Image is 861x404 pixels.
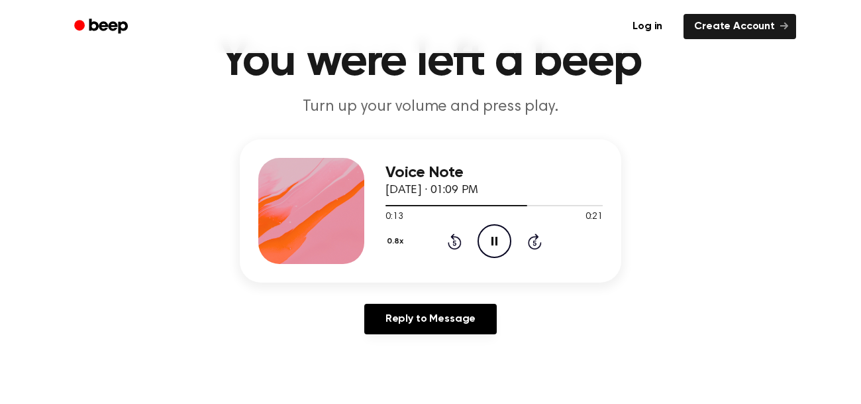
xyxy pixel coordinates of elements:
h3: Voice Note [385,164,603,182]
a: Beep [65,14,140,40]
span: 0:21 [585,210,603,224]
p: Turn up your volume and press play. [176,96,685,118]
a: Log in [619,11,676,42]
h1: You were left a beep [91,38,770,86]
button: 0.8x [385,230,408,253]
a: Create Account [684,14,796,39]
span: 0:13 [385,210,403,224]
span: [DATE] · 01:09 PM [385,184,478,196]
a: Reply to Message [364,304,497,334]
